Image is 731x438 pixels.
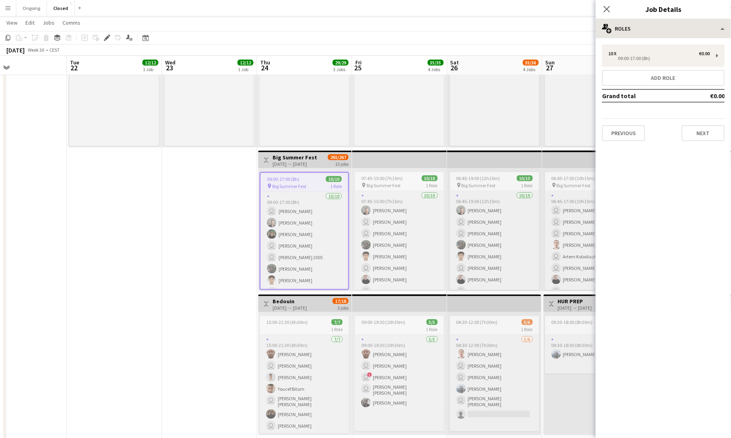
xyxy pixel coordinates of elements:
button: Next [682,125,725,141]
span: 17/18 [333,298,349,304]
span: Fri [355,59,362,66]
td: Grand total [602,89,687,102]
app-job-card: 08:00-20:00 (12h)12/12 Szene Openair1 Role [545,28,634,146]
button: Add role [602,70,725,86]
app-card-role: 7/715:00-21:30 (6h30m)[PERSON_NAME] [PERSON_NAME][PERSON_NAME]Youcef Bitam [PERSON_NAME] [PERSON_... [260,335,349,434]
div: [DATE] → [DATE] [273,305,307,311]
span: 35/36 [523,60,539,66]
a: Comms [59,17,84,28]
span: Sat [450,59,459,66]
span: 10/10 [517,175,533,181]
span: 12/12 [238,60,253,66]
span: 25 [354,63,362,72]
app-job-card: 06:45-19:00 (12h15m)10/10 Big Summer Fest1 Role10/1006:45-19:00 (12h15m)[PERSON_NAME] [PERSON_NAM... [450,172,539,290]
app-job-card: 06:45-17:00 (10h15m)14/14 Big Summer Fest1 Role14/1406:45-17:00 (10h15m) [PERSON_NAME] [PERSON_NA... [545,172,634,290]
span: View [6,19,18,26]
span: 04:30-12:00 (7h30m) [456,319,498,325]
span: 09:30-18:00 (8h30m) [552,319,593,325]
button: Closed [47,0,75,16]
div: 10 x [608,51,618,56]
h3: Job Details [596,4,731,14]
span: 06:45-17:00 (10h15m) [552,175,595,181]
div: [DATE] → [DATE] [558,305,592,311]
div: [DATE] [6,46,25,54]
div: 1 Job [143,66,158,72]
div: 13:00-21:00 (8h)12/12 Szene Openair1 Role [70,28,159,146]
span: Edit [25,19,35,26]
span: 12/12 [142,60,158,66]
span: 5/6 [522,319,533,325]
div: 4 Jobs [523,66,538,72]
app-card-role: 1/109:30-18:00 (8h30m)[PERSON_NAME] [545,335,634,374]
a: Edit [22,17,38,28]
span: 1 Role [426,182,438,188]
app-card-role: 5/604:30-12:00 (7h30m)[PERSON_NAME] [PERSON_NAME] [PERSON_NAME][PERSON_NAME] [PERSON_NAME] [PERSO... [450,335,539,431]
app-job-card: 09:30-18:00 (8h30m)1/11 Role1/109:30-18:00 (8h30m)[PERSON_NAME] [545,316,634,374]
app-job-card: 09:00-17:00 (8h)10/10 Big Summer Fest1 Role10/1009:00-17:00 (8h) [PERSON_NAME][PERSON_NAME][PERSO... [260,172,349,290]
span: 265/267 [328,154,349,160]
div: 13 jobs [335,160,349,167]
span: ! [367,372,372,377]
app-job-card: 07:45-15:00 (7h15m)10/10 Big Summer Fest1 Role10/1007:45-15:00 (7h15m)[PERSON_NAME] [PERSON_NAME]... [355,172,444,290]
span: 23 [164,63,175,72]
div: 1 Job [238,66,253,72]
app-job-card: 15:00-21:30 (6h30m)7/71 Role7/715:00-21:30 (6h30m)[PERSON_NAME] [PERSON_NAME][PERSON_NAME]Youcef ... [260,316,349,434]
span: Jobs [43,19,55,26]
app-job-card: 04:30-12:00 (7h30m)5/61 Role5/604:30-12:00 (7h30m)[PERSON_NAME] [PERSON_NAME] [PERSON_NAME][PERSO... [450,316,539,431]
span: Week 30 [26,47,46,53]
span: Big Summer Fest [557,182,591,188]
app-job-card: 08:00-19:00 (11h)12/12 Szene Openair1 Role [260,28,349,146]
span: Big Summer Fest [272,183,306,189]
span: 5/5 [427,319,438,325]
span: Big Summer Fest [462,182,496,188]
span: Sun [546,59,555,66]
div: 3 jobs [337,304,349,311]
span: 29/29 [333,60,349,66]
app-job-card: 09:00-19:00 (10h)12/12 Szene Openair1 Role [165,28,254,146]
span: 10/10 [422,175,438,181]
span: 1 Role [521,326,533,332]
span: 35/35 [428,60,444,66]
span: 7/7 [331,319,343,325]
h3: HUR PREP [558,298,592,305]
div: 09:00-17:00 (8h) [608,56,710,60]
app-job-card: 08:00-19:30 (11h30m)12/12 Szene Openair1 Role [355,28,444,146]
div: CEST [49,47,60,53]
div: Roles [596,19,731,38]
h3: Bedouin [273,298,307,305]
h3: Big Summer Fest [273,154,317,161]
span: Tue [70,59,79,66]
span: 27 [544,63,555,72]
span: Wed [165,59,175,66]
a: View [3,17,21,28]
a: Jobs [39,17,58,28]
div: €0.00 [699,51,710,56]
app-job-card: 09:00-19:30 (10h30m)5/51 Role5/509:00-19:30 (10h30m)[PERSON_NAME] [PERSON_NAME] ![PERSON_NAME] [P... [355,316,444,431]
span: 09:00-19:30 (10h30m) [361,319,405,325]
app-job-card: 08:00-20:00 (12h)12/12 Szene Openair1 Role [450,28,539,146]
span: 07:45-15:00 (7h15m) [361,175,403,181]
span: 09:00-17:00 (8h) [267,176,299,182]
span: Thu [260,59,270,66]
span: 24 [259,63,270,72]
td: €0.00 [687,89,725,102]
button: Ongoing [16,0,47,16]
div: [DATE] → [DATE] [273,161,317,167]
div: 3 Jobs [333,66,348,72]
span: 10/10 [326,176,342,182]
span: 1 Role [331,326,343,332]
div: 4 Jobs [428,66,443,72]
span: 1 Role [426,326,438,332]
